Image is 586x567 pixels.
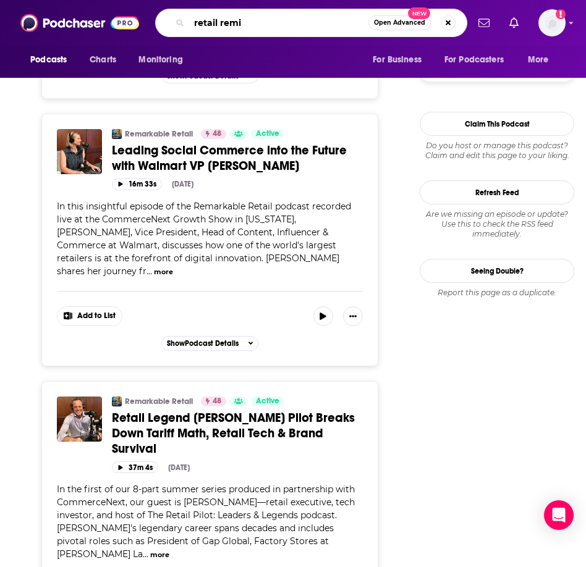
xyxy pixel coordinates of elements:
span: Active [256,128,279,140]
span: Show Podcast Details [167,339,239,348]
span: Leading Social Commerce into the Future with Walmart VP [PERSON_NAME] [112,143,347,174]
button: Show More Button [57,307,122,325]
span: Retail Legend [PERSON_NAME] Pilot Breaks Down Tariff Math, Retail Tech & Brand Survival [112,410,355,456]
div: Claim and edit this page to your liking. [420,141,574,161]
button: more [150,550,169,560]
span: More [528,51,549,69]
div: Are we missing an episode or update? Use this to check the RSS feed immediately. [420,209,574,239]
span: In the first of our 8-part summer series produced in partnership with CommerceNext, our guest is ... [57,484,355,560]
div: Search podcasts, credits, & more... [155,9,467,37]
div: Report this page as a duplicate. [420,288,574,298]
button: open menu [519,48,564,72]
button: more [154,267,173,277]
a: Leading Social Commerce into the Future with Walmart VP [PERSON_NAME] [112,143,362,174]
svg: Add a profile image [556,9,566,19]
span: 48 [213,395,221,408]
span: In this insightful episode of the Remarkable Retail podcast recorded live at the CommerceNext Gro... [57,201,351,277]
div: Open Intercom Messenger [544,500,574,530]
a: Remarkable Retail [125,397,193,406]
img: Leading Social Commerce into the Future with Walmart VP Sarah Henry [57,129,102,174]
div: [DATE] [172,180,193,188]
input: Search podcasts, credits, & more... [189,13,368,33]
a: 48 [201,397,226,406]
a: Show notifications dropdown [473,12,495,33]
a: Remarkable Retail [125,129,193,139]
a: Active [251,397,284,406]
a: Retail Legend [PERSON_NAME] Pilot Breaks Down Tariff Math, Retail Tech & Brand Survival [112,410,362,456]
img: Remarkable Retail [112,129,122,139]
span: New [408,7,430,19]
button: open menu [130,48,198,72]
button: Claim This Podcast [420,112,574,136]
img: Podchaser - Follow, Share and Rate Podcasts [20,11,139,35]
button: ShowPodcast Details [161,336,259,351]
button: Show More Button [343,306,363,326]
span: For Business [373,51,422,69]
span: Active [256,395,279,408]
button: 37m 4s [112,461,158,473]
img: User Profile [538,9,566,36]
button: Open AdvancedNew [368,15,431,30]
span: ... [143,548,148,560]
a: Charts [82,48,124,72]
button: Refresh Feed [420,180,574,204]
button: 16m 33s [112,178,162,190]
button: open menu [22,48,83,72]
span: 48 [213,128,221,140]
span: ... [146,266,152,277]
button: open menu [436,48,522,72]
span: Logged in as systemsteam [538,9,566,36]
a: Show notifications dropdown [504,12,524,33]
span: Add to List [77,311,116,321]
span: For Podcasters [444,51,504,69]
button: open menu [364,48,437,72]
span: Open Advanced [374,20,425,26]
a: Seeing Double? [420,259,574,283]
div: [DATE] [168,463,190,472]
a: 48 [201,129,226,139]
span: Charts [90,51,116,69]
span: Monitoring [138,51,182,69]
img: Retail Legend Ken Pilot Breaks Down Tariff Math, Retail Tech & Brand Survival [57,397,102,442]
span: Podcasts [30,51,67,69]
span: Do you host or manage this podcast? [420,141,574,151]
a: Active [251,129,284,139]
button: Show profile menu [538,9,566,36]
img: Remarkable Retail [112,397,122,406]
